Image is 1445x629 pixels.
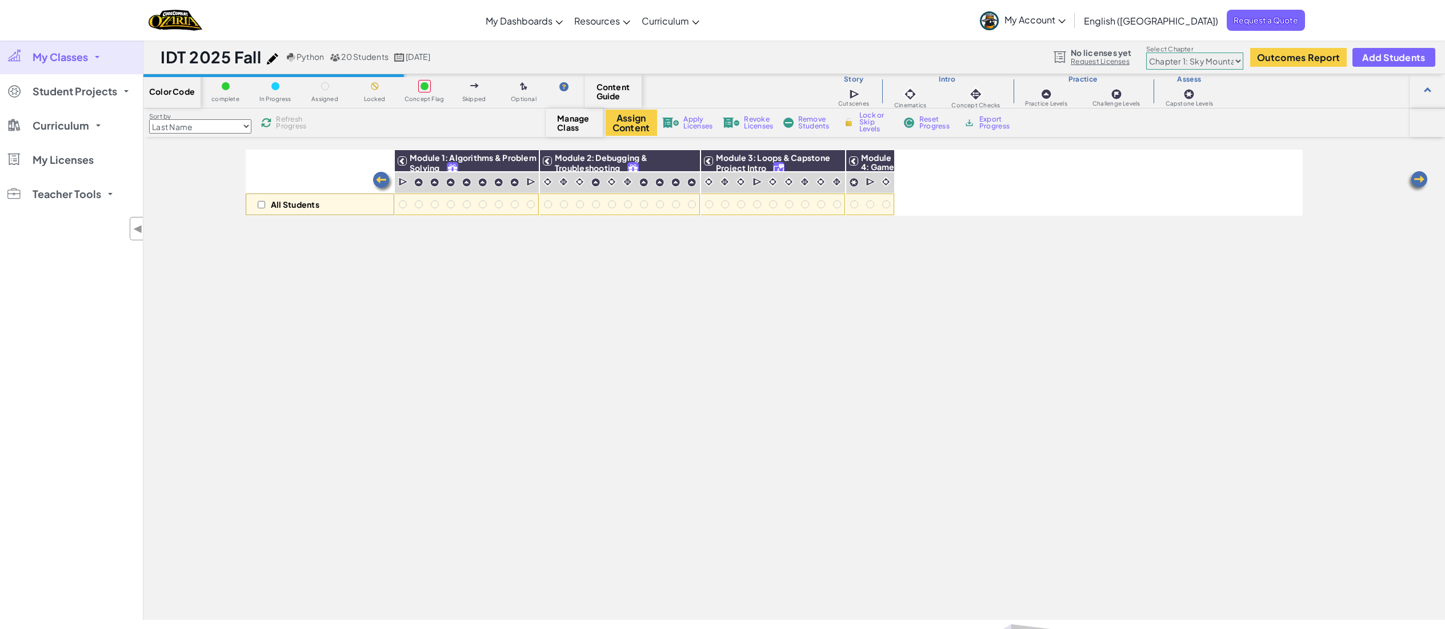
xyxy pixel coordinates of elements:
[371,171,394,193] img: Arrow_Left.png
[831,176,842,187] img: IconInteractive.svg
[259,96,291,102] span: In Progress
[719,176,730,187] img: IconInteractive.svg
[462,178,471,187] img: IconPracticeLevel.svg
[849,178,859,187] img: IconCapstoneLevel.svg
[510,178,519,187] img: IconPracticeLevel.svg
[783,118,794,128] img: IconRemoveStudents.svg
[1406,170,1429,193] img: Arrow_Left.png
[723,118,740,128] img: IconLicenseRevoke.svg
[447,163,458,176] img: IconFreeLevelv2.svg
[735,176,746,187] img: IconCinematic.svg
[919,116,954,130] span: Reset Progress
[149,87,195,96] span: Color Code
[799,176,810,187] img: IconInteractive.svg
[133,220,143,237] span: ◀
[430,178,439,187] img: IconPracticeLevel.svg
[271,200,319,209] p: All Students
[1092,100,1140,107] span: Challenge Levels
[752,176,763,188] img: IconCutscene.svg
[1084,15,1218,27] span: English ([GEOGRAPHIC_DATA])
[267,53,278,64] img: iconPencil.svg
[478,178,487,187] img: IconPracticeLevel.svg
[470,83,479,88] img: IconSkippedLevel.svg
[511,96,537,102] span: Optional
[526,176,537,188] img: IconCutscene.svg
[606,110,657,136] button: Assign Content
[149,9,202,32] img: Home
[287,53,295,62] img: python.png
[33,155,94,165] span: My Licenses
[744,116,773,130] span: Revoke Licenses
[902,86,918,102] img: IconCinematic.svg
[606,176,617,187] img: IconCinematic.svg
[1250,48,1347,67] button: Outcomes Report
[1111,88,1122,100] img: IconChallengeLevel.svg
[297,51,324,62] span: Python
[1166,100,1213,107] span: Capstone Levels
[597,82,630,100] span: Content Guide
[341,51,389,62] span: 20 Students
[1227,10,1305,31] a: Request a Quote
[687,178,697,187] img: IconPracticeLevel.svg
[33,86,117,96] span: Student Projects
[574,15,620,27] span: Resources
[591,178,601,187] img: IconPracticeLevel.svg
[480,5,569,36] a: My Dashboards
[494,178,503,187] img: IconPracticeLevel.svg
[311,96,338,102] span: Assigned
[1153,75,1226,84] h3: Assess
[815,176,826,187] img: IconCinematic.svg
[859,112,893,132] span: Lock or Skip Levels
[1183,88,1195,100] img: IconCapstoneLevel.svg
[33,189,101,199] span: Teacher Tools
[410,152,537,173] span: Module 1: Algorithms & Problem Solving
[33,52,88,62] span: My Classes
[636,5,705,36] a: Curriculum
[703,176,714,187] img: IconCinematic.svg
[555,152,647,173] span: Module 2: Debugging & Troubleshooting
[1004,14,1066,26] span: My Account
[276,116,311,130] span: Refresh Progress
[783,176,794,187] img: IconCinematic.svg
[398,176,409,188] img: IconCutscene.svg
[569,5,636,36] a: Resources
[1362,53,1425,62] span: Add Students
[394,53,405,62] img: calendar.svg
[628,163,638,176] img: IconFreeLevelv2.svg
[520,82,527,91] img: IconOptionalLevel.svg
[161,46,261,68] h1: IDT 2025 Fall
[671,178,681,187] img: IconPracticeLevel.svg
[414,178,423,187] img: IconPracticeLevel.svg
[964,118,975,128] img: IconArchive.svg
[974,2,1071,38] a: My Account
[330,53,340,62] img: MultipleUsers.png
[446,178,455,187] img: IconPracticeLevel.svg
[861,152,900,199] span: Module 4: Game Design & Capstone Project
[1071,48,1131,57] span: No licenses yet
[968,86,984,102] img: IconInteractive.svg
[849,88,861,100] img: IconCutscene.svg
[542,176,553,187] img: IconCinematic.svg
[843,117,855,127] img: IconLock.svg
[1013,75,1153,84] h3: Practice
[149,9,202,32] a: Ozaria by CodeCombat logo
[683,116,713,130] span: Apply Licenses
[642,15,689,27] span: Curriculum
[574,176,585,187] img: IconCinematic.svg
[149,112,251,121] label: Sort by
[261,118,271,128] img: IconReload.svg
[951,102,1000,108] span: Concept Checks
[716,152,830,173] span: Module 3: Loops & Capstone Project Intro
[558,176,569,187] img: IconInteractive.svg
[1040,88,1052,100] img: IconPracticeLevel.svg
[406,51,430,62] span: [DATE]
[1352,48,1435,67] button: Add Students
[882,75,1012,84] h3: Intro
[903,118,915,128] img: IconReset.svg
[211,96,239,102] span: complete
[1078,5,1224,36] a: English ([GEOGRAPHIC_DATA])
[33,120,89,131] span: Curriculum
[486,15,553,27] span: My Dashboards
